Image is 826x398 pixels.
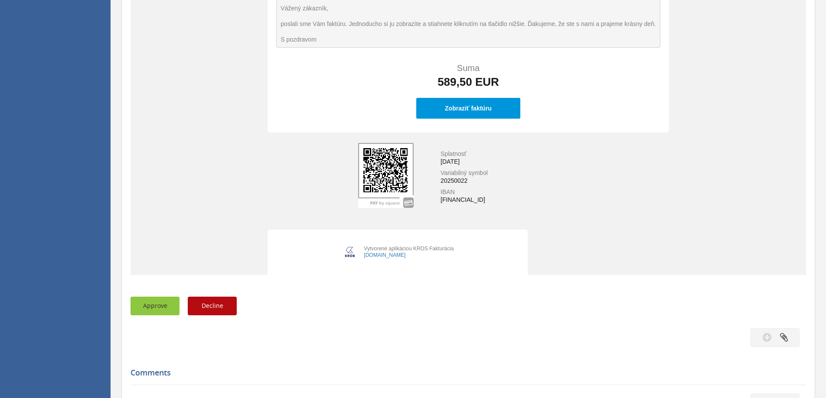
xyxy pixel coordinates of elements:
[427,104,510,112] a: Zobraziť faktúru
[364,246,454,252] span: Vytvorené aplikáciou KROS Fakturácia
[131,297,180,315] button: Approve
[457,63,480,73] span: Suma
[441,150,467,157] span: Splatnosť
[341,243,359,261] img: Kros 1
[441,188,455,195] span: IBAN
[441,177,467,184] span: 20250022
[131,369,800,377] h5: Comments
[441,169,488,176] span: Variabilný symbol
[358,143,414,208] img: qrcode
[188,297,237,315] button: Decline
[441,158,460,165] span: [DATE]
[437,75,499,88] span: 589,50 EUR
[364,252,405,258] a: [DOMAIN_NAME]
[441,196,485,203] span: [FINANCIAL_ID]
